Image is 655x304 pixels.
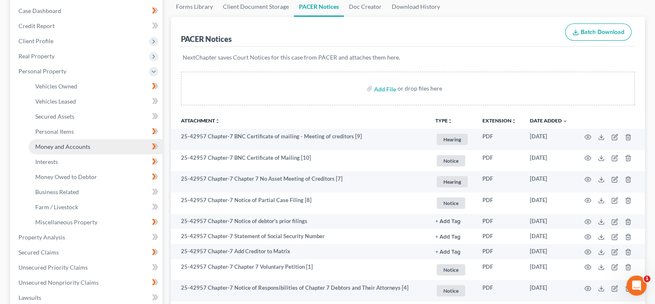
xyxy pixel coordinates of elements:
[523,214,574,229] td: [DATE]
[35,158,58,165] span: Interests
[29,94,162,109] a: Vehicles Leased
[523,229,574,244] td: [DATE]
[171,259,429,281] td: 25-42957 Chapter-7 Chapter 7 Voluntary Petition [1]
[35,98,76,105] span: Vehicles Leased
[171,214,429,229] td: 25-42957 Chapter-7 Notice of debtor's prior filings
[29,124,162,139] a: Personal Items
[181,34,232,44] div: PACER Notices
[565,23,631,41] button: Batch Download
[18,294,41,301] span: Lawsuits
[29,200,162,215] a: Farm / Livestock
[435,219,461,224] button: + Add Tag
[12,275,162,290] a: Unsecured Nonpriority Claims
[435,249,461,255] button: + Add Tag
[171,192,429,214] td: 25-42957 Chapter-7 Notice of Partial Case Filing [8]
[215,119,220,124] i: unfold_more
[435,217,469,225] a: + Add Tag
[12,260,162,275] a: Unsecured Priority Claims
[523,129,574,150] td: [DATE]
[171,280,429,301] td: 25-42957 Chapter-7 Notice of Responsibilities of Chapter 7 Debtors and Their Attorneys [4]
[171,244,429,259] td: 25-42957 Chapter-7 Add Creditor to Matrix
[171,150,429,171] td: 25-42957 Chapter-7 BNC Certificate of Mailing [10]
[482,117,516,124] a: Extensionunfold_more
[476,171,523,192] td: PDF
[435,133,469,146] a: Hearing
[476,150,523,171] td: PDF
[523,259,574,281] td: [DATE]
[35,173,97,180] span: Money Owed to Debtor
[171,129,429,150] td: 25-42957 Chapter-7 BNC Certificate of mailing - Meeting of creditors [9]
[476,244,523,259] td: PDF
[29,169,162,184] a: Money Owed to Debtor
[12,230,162,245] a: Property Analysis
[523,244,574,259] td: [DATE]
[18,264,88,271] span: Unsecured Priority Claims
[437,155,465,166] span: Notice
[18,37,53,44] span: Client Profile
[29,215,162,230] a: Miscellaneous Property
[511,119,516,124] i: unfold_more
[437,285,465,296] span: Notice
[626,275,647,296] iframe: Intercom live chat
[563,119,568,124] i: expand_more
[18,279,99,286] span: Unsecured Nonpriority Claims
[437,134,468,145] span: Hearing
[18,22,55,29] span: Credit Report
[29,79,162,94] a: Vehicles Owned
[171,229,429,244] td: 25-42957 Chapter-7 Statement of Social Security Number
[35,203,78,210] span: Farm / Livestock
[35,188,79,195] span: Business Related
[476,229,523,244] td: PDF
[523,150,574,171] td: [DATE]
[523,171,574,192] td: [DATE]
[183,53,633,62] p: NextChapter saves Court Notices for this case from PACER and attaches them here.
[35,218,97,226] span: Miscellaneous Property
[476,192,523,214] td: PDF
[476,259,523,281] td: PDF
[18,249,59,256] span: Secured Claims
[476,214,523,229] td: PDF
[35,143,90,150] span: Money and Accounts
[12,3,162,18] a: Case Dashboard
[18,52,55,60] span: Real Property
[18,7,61,14] span: Case Dashboard
[435,234,461,240] button: + Add Tag
[435,263,469,277] a: Notice
[448,119,453,124] i: unfold_more
[29,139,162,154] a: Money and Accounts
[435,232,469,240] a: + Add Tag
[644,275,650,282] span: 1
[181,117,220,124] a: Attachmentunfold_more
[523,192,574,214] td: [DATE]
[435,175,469,189] a: Hearing
[581,29,624,36] span: Batch Download
[18,234,65,241] span: Property Analysis
[435,154,469,168] a: Notice
[530,117,568,124] a: Date Added expand_more
[476,129,523,150] td: PDF
[29,109,162,124] a: Secured Assets
[29,154,162,169] a: Interests
[437,176,468,187] span: Hearing
[437,264,465,275] span: Notice
[435,196,469,210] a: Notice
[398,84,442,93] div: or drop files here
[35,128,74,135] span: Personal Items
[171,171,429,192] td: 25-42957 Chapter-7 Chapter 7 No Asset Meeting of Creditors [7]
[12,245,162,260] a: Secured Claims
[437,197,465,209] span: Notice
[435,118,453,124] button: TYPEunfold_more
[35,83,77,90] span: Vehicles Owned
[12,18,162,34] a: Credit Report
[435,284,469,298] a: Notice
[35,113,74,120] span: Secured Assets
[523,280,574,301] td: [DATE]
[476,280,523,301] td: PDF
[435,247,469,255] a: + Add Tag
[29,184,162,200] a: Business Related
[18,68,66,75] span: Personal Property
